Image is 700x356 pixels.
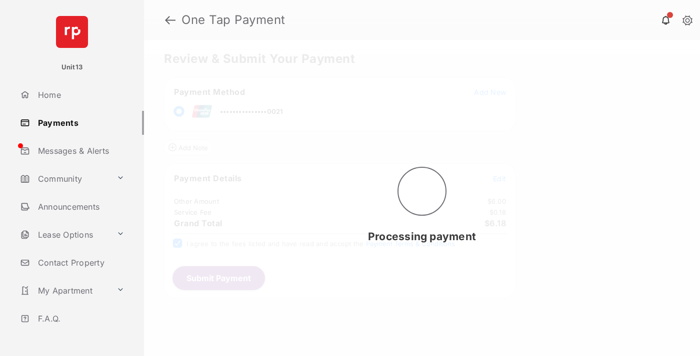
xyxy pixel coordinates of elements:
a: Payments [16,111,144,135]
img: svg+xml;base64,PHN2ZyB4bWxucz0iaHR0cDovL3d3dy53My5vcmcvMjAwMC9zdmciIHdpZHRoPSI2NCIgaGVpZ2h0PSI2NC... [56,16,88,48]
p: Unit13 [61,62,83,72]
strong: One Tap Payment [181,14,285,26]
a: Messages & Alerts [16,139,144,163]
a: Announcements [16,195,144,219]
a: My Apartment [16,279,112,303]
span: Processing payment [368,230,476,243]
a: Contact Property [16,251,144,275]
a: Home [16,83,144,107]
a: Lease Options [16,223,112,247]
a: F.A.Q. [16,307,144,331]
a: Community [16,167,112,191]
